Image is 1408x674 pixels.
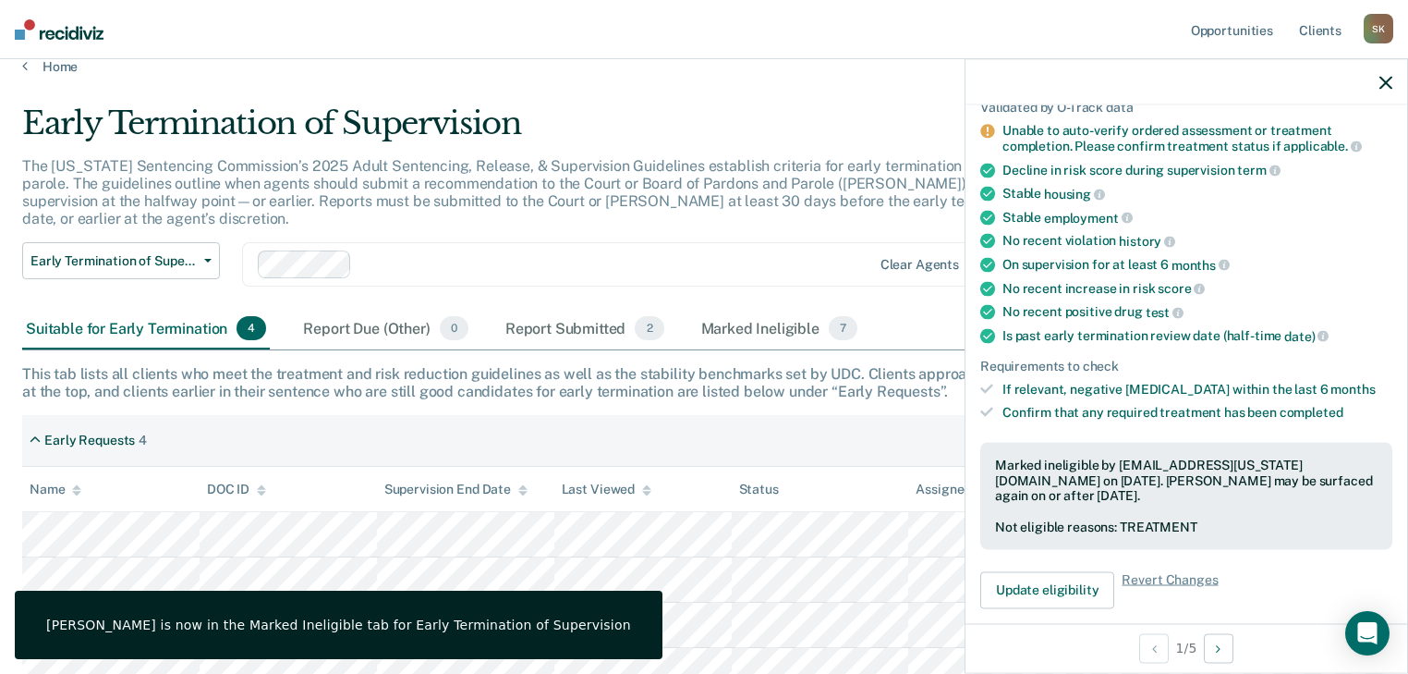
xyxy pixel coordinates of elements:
[207,482,266,497] div: DOC ID
[995,457,1378,503] div: Marked ineligible by [EMAIL_ADDRESS][US_STATE][DOMAIN_NAME] on [DATE]. [PERSON_NAME] may be surfa...
[139,433,147,448] div: 4
[1119,234,1175,249] span: history
[1002,327,1392,344] div: Is past early termination review date (half-time
[1044,210,1132,225] span: employment
[1171,257,1230,272] span: months
[384,482,528,497] div: Supervision End Date
[698,309,862,349] div: Marked Ineligible
[1002,256,1392,273] div: On supervision for at least 6
[22,104,1078,157] div: Early Termination of Supervision
[980,100,1392,116] div: Validated by O-Track data
[22,309,270,349] div: Suitable for Early Termination
[1330,382,1375,397] span: months
[46,617,631,633] div: [PERSON_NAME] is now in the Marked Ineligible tab for Early Termination of Supervision
[1204,633,1233,663] button: Next Opportunity
[1002,304,1392,321] div: No recent positive drug
[22,58,1386,75] a: Home
[980,571,1114,608] button: Update eligibility
[1002,162,1392,178] div: Decline in risk score during supervision
[916,482,1002,497] div: Assigned to
[44,433,135,448] div: Early Requests
[635,316,663,340] span: 2
[1002,382,1392,398] div: If relevant, negative [MEDICAL_DATA] within the last 6
[1002,280,1392,297] div: No recent increase in risk
[1364,14,1393,43] div: S K
[502,309,668,349] div: Report Submitted
[22,157,1077,228] p: The [US_STATE] Sentencing Commission’s 2025 Adult Sentencing, Release, & Supervision Guidelines e...
[1139,633,1169,663] button: Previous Opportunity
[1002,186,1392,202] div: Stable
[1002,233,1392,250] div: No recent violation
[965,623,1407,672] div: 1 / 5
[1280,404,1343,419] span: completed
[237,316,266,340] span: 4
[1158,281,1205,296] span: score
[829,316,857,340] span: 7
[1284,328,1329,343] span: date)
[15,19,103,40] img: Recidiviz
[1237,163,1280,178] span: term
[22,365,1386,400] div: This tab lists all clients who meet the treatment and risk reduction guidelines as well as the st...
[1002,404,1392,420] div: Confirm that any required treatment has been
[30,253,197,269] span: Early Termination of Supervision
[880,257,959,273] div: Clear agents
[1002,123,1392,154] div: Unable to auto-verify ordered assessment or treatment completion. Please confirm treatment status...
[562,482,651,497] div: Last Viewed
[1146,304,1183,319] span: test
[440,316,468,340] span: 0
[995,519,1378,534] div: Not eligible reasons: TREATMENT
[1122,571,1218,608] span: Revert Changes
[1002,209,1392,226] div: Stable
[739,482,779,497] div: Status
[1345,611,1390,656] div: Open Intercom Messenger
[1044,186,1105,201] span: housing
[980,359,1392,374] div: Requirements to check
[30,482,81,497] div: Name
[299,309,471,349] div: Report Due (Other)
